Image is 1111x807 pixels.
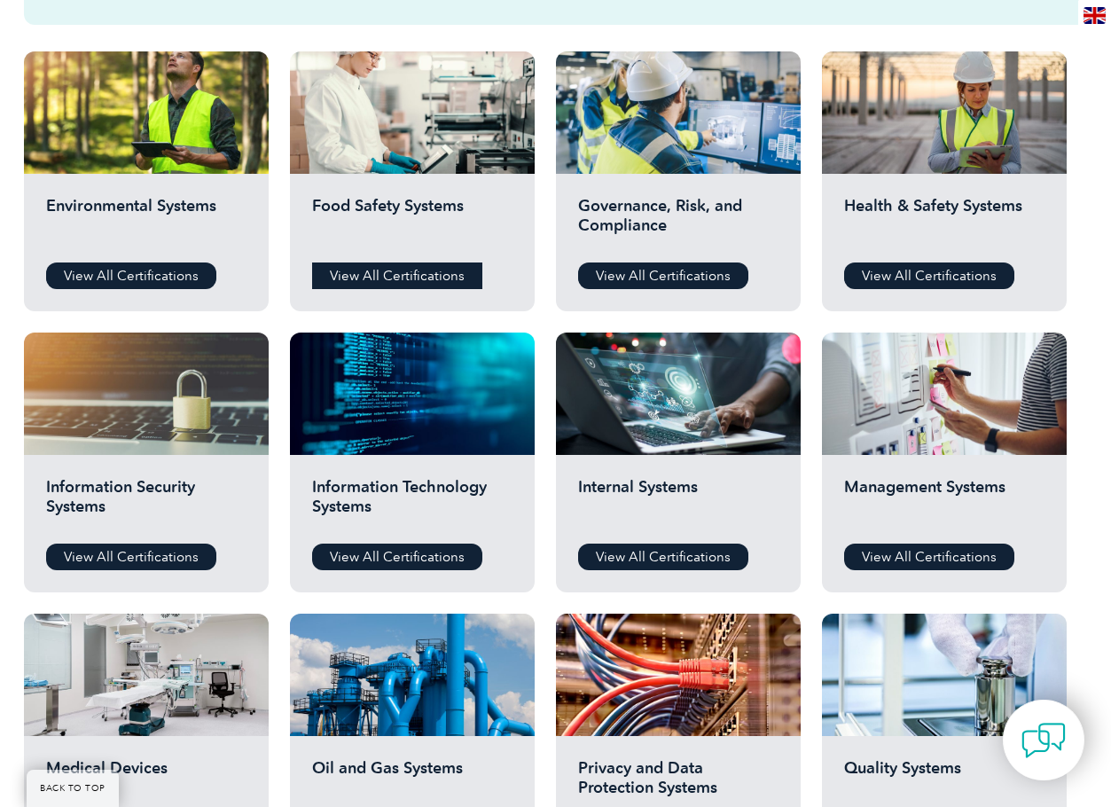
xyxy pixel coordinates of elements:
[1021,718,1066,763] img: contact-chat.png
[46,544,216,570] a: View All Certifications
[27,770,119,807] a: BACK TO TOP
[312,477,512,530] h2: Information Technology Systems
[578,196,778,249] h2: Governance, Risk, and Compliance
[844,544,1014,570] a: View All Certifications
[312,544,482,570] a: View All Certifications
[46,196,246,249] h2: Environmental Systems
[46,262,216,289] a: View All Certifications
[578,262,748,289] a: View All Certifications
[578,477,778,530] h2: Internal Systems
[578,544,748,570] a: View All Certifications
[312,262,482,289] a: View All Certifications
[844,477,1044,530] h2: Management Systems
[46,477,246,530] h2: Information Security Systems
[1084,7,1106,24] img: en
[844,196,1044,249] h2: Health & Safety Systems
[844,262,1014,289] a: View All Certifications
[312,196,512,249] h2: Food Safety Systems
